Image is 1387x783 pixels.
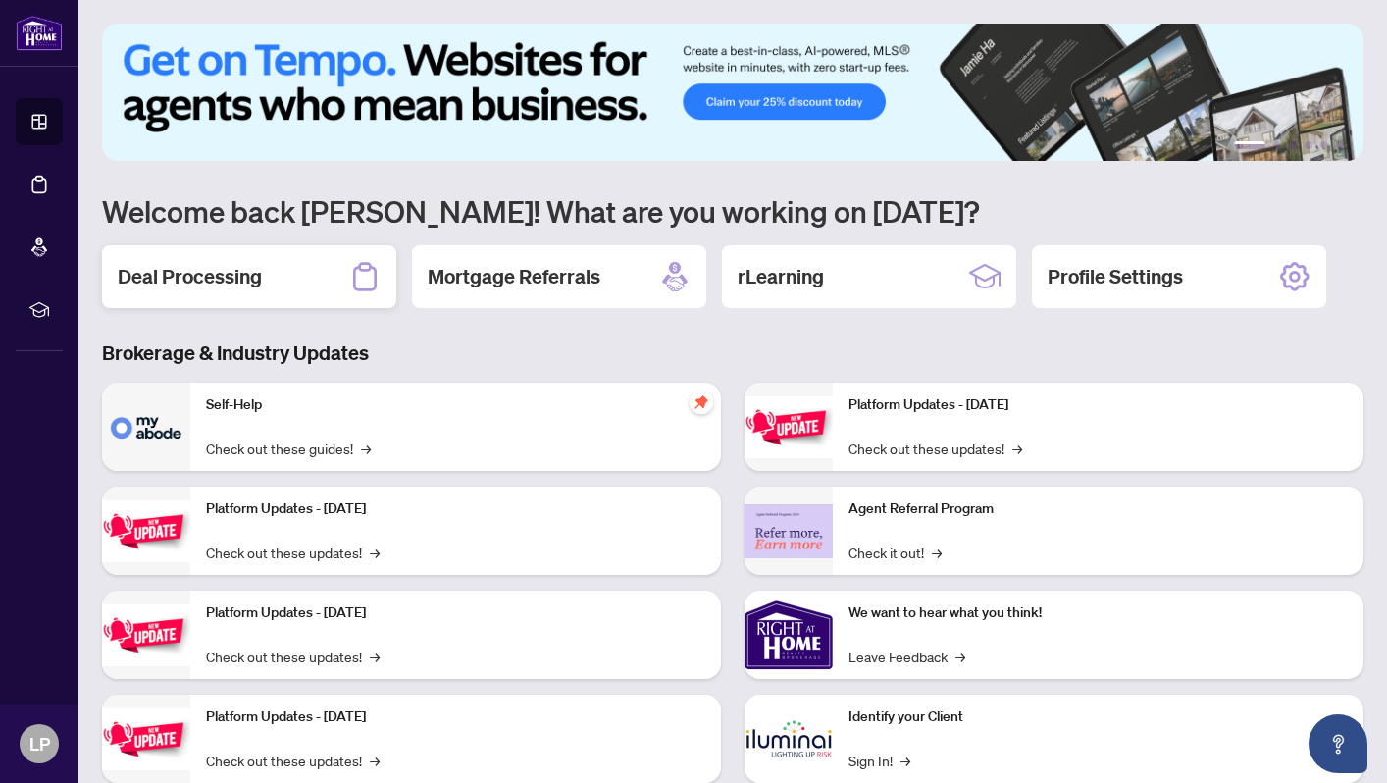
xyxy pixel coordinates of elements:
[118,263,262,290] h2: Deal Processing
[29,730,50,757] span: LP
[16,15,63,51] img: logo
[206,750,380,771] a: Check out these updates!→
[848,602,1348,624] p: We want to hear what you think!
[848,542,942,563] a: Check it out!→
[102,708,190,770] img: Platform Updates - July 8, 2025
[370,750,380,771] span: →
[848,438,1022,459] a: Check out these updates!→
[745,504,833,558] img: Agent Referral Program
[1336,141,1344,149] button: 6
[1320,141,1328,149] button: 5
[370,542,380,563] span: →
[900,750,910,771] span: →
[1289,141,1297,149] button: 3
[206,498,705,520] p: Platform Updates - [DATE]
[102,383,190,471] img: Self-Help
[102,192,1363,230] h1: Welcome back [PERSON_NAME]! What are you working on [DATE]?
[102,24,1363,161] img: Slide 0
[1012,438,1022,459] span: →
[848,706,1348,728] p: Identify your Client
[745,695,833,783] img: Identify your Client
[102,339,1363,367] h3: Brokerage & Industry Updates
[745,591,833,679] img: We want to hear what you think!
[848,498,1348,520] p: Agent Referral Program
[206,706,705,728] p: Platform Updates - [DATE]
[102,604,190,666] img: Platform Updates - July 21, 2025
[361,438,371,459] span: →
[848,750,910,771] a: Sign In!→
[428,263,600,290] h2: Mortgage Referrals
[206,438,371,459] a: Check out these guides!→
[955,646,965,667] span: →
[690,391,713,414] span: pushpin
[1305,141,1312,149] button: 4
[848,394,1348,416] p: Platform Updates - [DATE]
[1048,263,1183,290] h2: Profile Settings
[206,602,705,624] p: Platform Updates - [DATE]
[745,396,833,458] img: Platform Updates - June 23, 2025
[206,542,380,563] a: Check out these updates!→
[1273,141,1281,149] button: 2
[738,263,824,290] h2: rLearning
[370,646,380,667] span: →
[1234,141,1265,149] button: 1
[206,646,380,667] a: Check out these updates!→
[102,500,190,562] img: Platform Updates - September 16, 2025
[848,646,965,667] a: Leave Feedback→
[206,394,705,416] p: Self-Help
[1309,714,1367,773] button: Open asap
[932,542,942,563] span: →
